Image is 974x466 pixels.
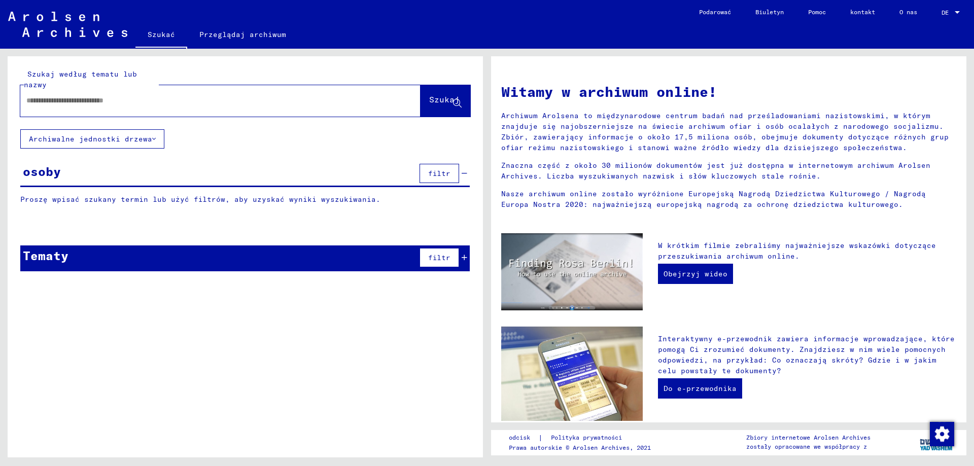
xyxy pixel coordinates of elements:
a: odcisk [509,433,538,443]
font: Archiwalne jednostki drzewa [29,134,152,144]
font: Obejrzyj wideo [664,269,727,278]
font: | [538,433,543,442]
font: filtr [428,169,450,178]
font: Prawa autorskie © Arolsen Archives, 2021 [509,444,651,451]
font: W krótkim filmie zebraliśmy najważniejsze wskazówki dotyczące przeszukiwania archiwum online. [658,241,936,261]
font: DE [942,9,949,16]
img: video.jpg [501,233,643,310]
font: Zbiory internetowe Arolsen Archives [746,434,871,441]
font: Witamy w archiwum online! [501,83,717,100]
font: Archiwum Arolsena to międzynarodowe centrum badań nad prześladowaniami nazistowskimi, w którym zn... [501,111,949,152]
a: Szukać [135,22,187,49]
a: Obejrzyj wideo [658,264,733,284]
img: Zmiana zgody [930,422,954,446]
font: odcisk [509,434,530,441]
img: Arolsen_neg.svg [8,12,127,37]
a: Polityka prywatności [543,433,634,443]
font: Szukaj według tematu lub nazwy [24,69,137,89]
font: filtr [428,253,450,262]
font: Podarować [699,8,731,16]
button: Archiwalne jednostki drzewa [20,129,164,149]
font: kontakt [850,8,875,16]
a: Przeglądaj archiwum [187,22,298,47]
img: eguide.jpg [501,327,643,421]
font: Polityka prywatności [551,434,622,441]
font: Proszę wpisać szukany termin lub użyć filtrów, aby uzyskać wyniki wyszukiwania. [20,195,380,204]
button: filtr [420,248,459,267]
font: Szukać [148,30,175,39]
font: Biuletyn [755,8,784,16]
font: osoby [23,164,61,179]
font: O nas [899,8,917,16]
button: Szukaj [421,85,470,117]
font: Interaktywny e-przewodnik zawiera informacje wprowadzające, które pomogą Ci zrozumieć dokumenty. ... [658,334,955,375]
font: Znaczna część z około 30 milionów dokumentów jest już dostępna w internetowym archiwum Arolsen Ar... [501,161,930,181]
font: Nasze archiwum online zostało wyróżnione Europejską Nagrodą Dziedzictwa Kulturowego / Nagrodą Eur... [501,189,926,209]
font: zostały opracowane we współpracy z [746,443,867,450]
font: Do e-przewodnika [664,384,737,393]
font: Przeglądaj archiwum [199,30,286,39]
img: yv_logo.png [918,429,956,455]
font: Pomoc [808,8,826,16]
font: Tematy [23,248,68,263]
font: Szukaj [429,94,460,104]
button: filtr [420,164,459,183]
a: Do e-przewodnika [658,378,742,399]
